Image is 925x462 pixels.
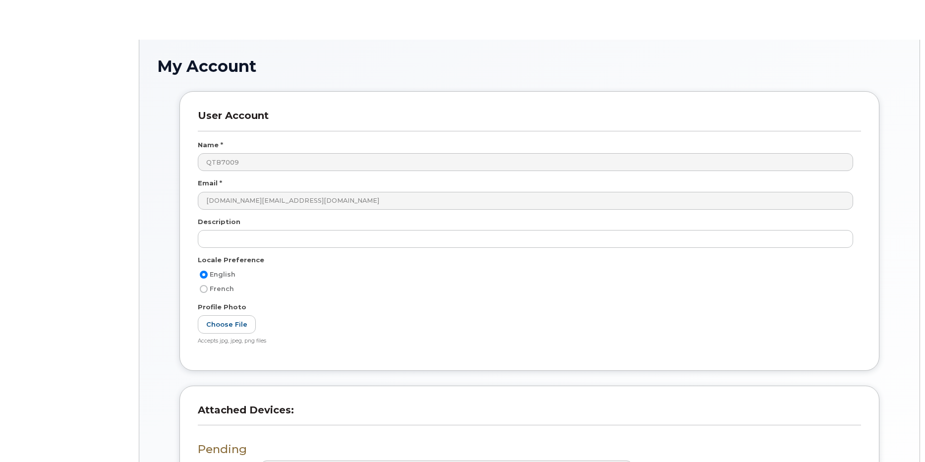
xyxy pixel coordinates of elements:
span: English [210,271,235,278]
label: Choose File [198,315,256,334]
input: English [200,271,208,279]
label: Description [198,217,240,227]
label: Locale Preference [198,255,264,265]
label: Profile Photo [198,302,246,312]
div: Accepts jpg, jpeg, png files [198,338,853,345]
input: French [200,285,208,293]
h1: My Account [157,58,902,75]
span: French [210,285,234,292]
h3: User Account [198,110,861,131]
h3: Attached Devices: [198,404,861,425]
label: Name * [198,140,223,150]
h3: Pending [198,443,861,456]
label: Email * [198,178,222,188]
